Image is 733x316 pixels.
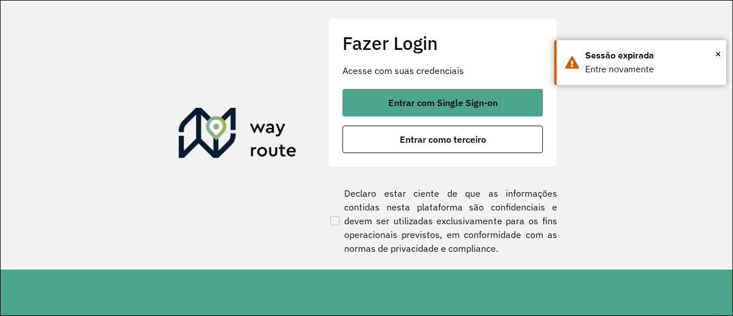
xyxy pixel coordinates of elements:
h2: Fazer Login [342,32,543,54]
div: Sessão expirada [585,49,718,63]
p: Acesse com suas credenciais [342,64,543,77]
button: button [342,89,543,116]
img: Roteirizador AmbevTech [179,108,297,163]
button: button [342,126,543,153]
button: Close [715,45,721,63]
span: Entrar com Single Sign-on [388,98,498,107]
div: Entre novamente [585,63,718,76]
span: Entrar como terceiro [400,135,486,144]
span: × [715,45,721,63]
label: Declaro estar ciente de que as informações contidas nesta plataforma são confidenciais e devem se... [328,186,557,255]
